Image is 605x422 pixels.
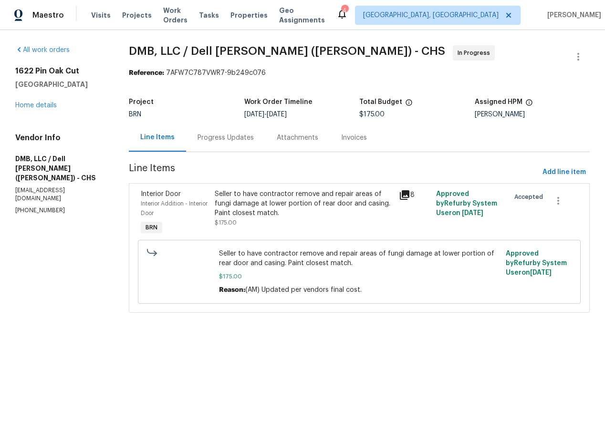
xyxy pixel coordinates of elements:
div: Line Items [140,133,175,142]
div: 7AFW7C787VWR7-9b249c076 [129,68,590,78]
span: [DATE] [267,111,287,118]
span: Reason: [219,287,245,293]
span: $175.00 [359,111,385,118]
span: Approved by Refurby System User on [436,191,497,216]
span: Projects [122,10,152,20]
span: Line Items [129,164,539,181]
span: In Progress [458,48,494,58]
div: 4 [341,6,348,15]
h5: Work Order Timeline [244,99,313,105]
span: [DATE] [530,269,552,276]
button: Add line item [539,164,590,181]
div: 8 [399,189,430,201]
span: Add line item [542,166,586,178]
span: Seller to have contractor remove and repair areas of fungi damage at lower portion of rear door a... [219,249,500,268]
h5: Assigned HPM [475,99,522,105]
h5: [GEOGRAPHIC_DATA] [15,80,106,89]
h5: DMB, LLC / Dell [PERSON_NAME] ([PERSON_NAME]) - CHS [15,154,106,183]
span: [DATE] [462,210,483,216]
span: [DATE] [244,111,264,118]
span: $175.00 [219,272,500,281]
h5: Total Budget [359,99,402,105]
span: [GEOGRAPHIC_DATA], [GEOGRAPHIC_DATA] [363,10,499,20]
h2: 1622 Pin Oak Cut [15,66,106,76]
h5: Project [129,99,154,105]
span: Interior Door [141,191,181,197]
span: Accepted [514,192,547,202]
a: Home details [15,102,57,109]
div: Attachments [277,133,318,143]
p: [EMAIL_ADDRESS][DOMAIN_NAME] [15,186,106,203]
span: Maestro [32,10,64,20]
span: [PERSON_NAME] [543,10,601,20]
div: Progress Updates [198,133,254,143]
span: DMB, LLC / Dell [PERSON_NAME] ([PERSON_NAME]) - CHS [129,45,445,57]
span: (AM) Updated per vendors final cost. [245,287,362,293]
span: Properties [230,10,268,20]
span: The hpm assigned to this work order. [525,99,533,111]
div: Seller to have contractor remove and repair areas of fungi damage at lower portion of rear door a... [215,189,394,218]
span: Visits [91,10,111,20]
b: Reference: [129,70,164,76]
span: Work Orders [163,6,188,25]
span: Tasks [199,12,219,19]
span: Interior Addition - Interior Door [141,201,208,216]
span: Approved by Refurby System User on [506,250,567,276]
span: - [244,111,287,118]
span: BRN [142,223,161,232]
span: Geo Assignments [279,6,325,25]
div: Invoices [341,133,367,143]
span: $175.00 [215,220,237,226]
p: [PHONE_NUMBER] [15,206,106,215]
h4: Vendor Info [15,133,106,143]
span: BRN [129,111,141,118]
a: All work orders [15,47,70,53]
div: [PERSON_NAME] [475,111,590,118]
span: The total cost of line items that have been proposed by Opendoor. This sum includes line items th... [405,99,413,111]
